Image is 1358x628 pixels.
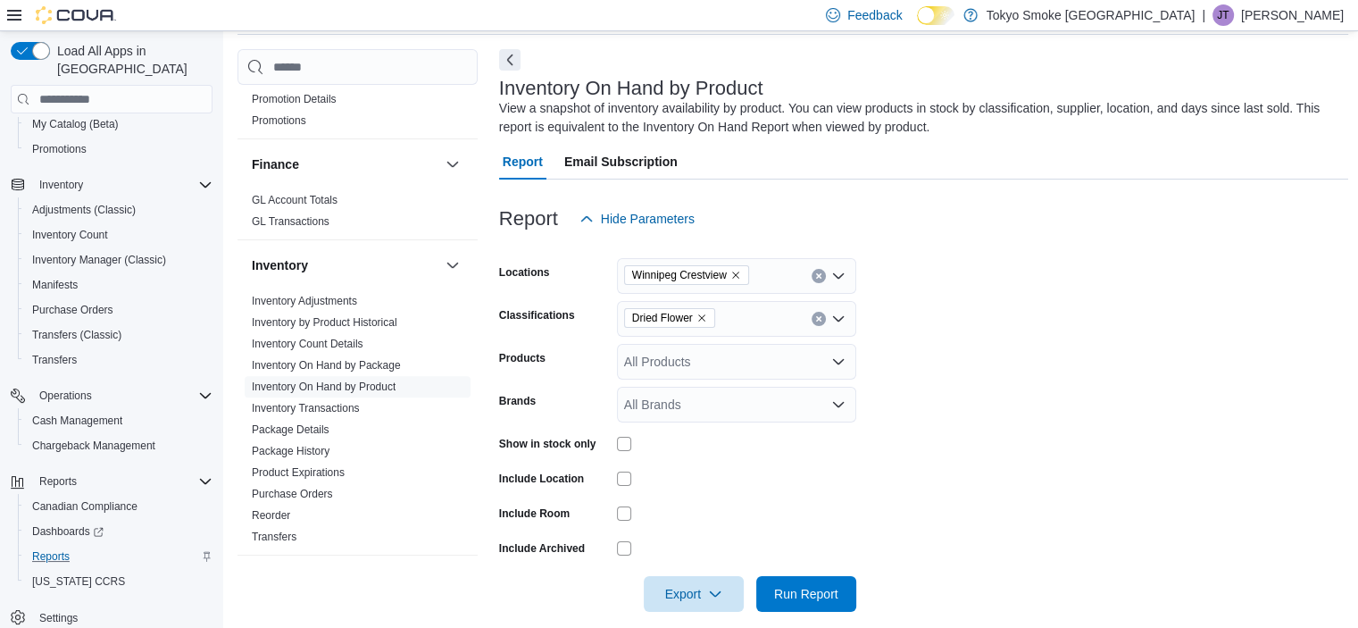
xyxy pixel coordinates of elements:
[39,389,92,403] span: Operations
[252,155,438,173] button: Finance
[252,508,290,523] span: Reorder
[32,471,212,492] span: Reports
[25,113,126,135] a: My Catalog (Beta)
[25,546,77,567] a: Reports
[252,193,337,207] span: GL Account Totals
[32,414,122,428] span: Cash Management
[18,272,220,297] button: Manifests
[18,519,220,544] a: Dashboards
[32,549,70,564] span: Reports
[4,172,220,197] button: Inventory
[18,297,220,322] button: Purchase Orders
[442,255,463,276] button: Inventory
[4,383,220,408] button: Operations
[252,359,401,372] a: Inventory On Hand by Package
[36,6,116,24] img: Cova
[252,423,329,437] span: Package Details
[32,278,78,292] span: Manifests
[25,521,212,542] span: Dashboards
[252,380,396,394] span: Inventory On Hand by Product
[831,312,846,326] button: Open list of options
[25,249,212,271] span: Inventory Manager (Classic)
[252,256,308,274] h3: Inventory
[1217,4,1229,26] span: JT
[25,113,212,135] span: My Catalog (Beta)
[499,394,536,408] label: Brands
[32,328,121,342] span: Transfers (Classic)
[32,117,119,131] span: My Catalog (Beta)
[32,253,166,267] span: Inventory Manager (Classic)
[442,154,463,175] button: Finance
[499,99,1340,137] div: View a snapshot of inventory availability by product. You can view products in stock by classific...
[624,265,749,285] span: Winnipeg Crestview
[18,247,220,272] button: Inventory Manager (Classic)
[18,137,220,162] button: Promotions
[503,144,543,180] span: Report
[252,338,363,350] a: Inventory Count Details
[252,155,299,173] h3: Finance
[25,299,121,321] a: Purchase Orders
[812,312,826,326] button: Clear input
[18,112,220,137] button: My Catalog (Beta)
[32,228,108,242] span: Inventory Count
[39,474,77,489] span: Reports
[237,290,478,555] div: Inventory
[25,410,129,431] a: Cash Management
[252,444,329,458] span: Package History
[32,439,155,453] span: Chargeback Management
[1241,4,1344,26] p: [PERSON_NAME]
[252,214,329,229] span: GL Transactions
[252,465,345,480] span: Product Expirations
[32,353,77,367] span: Transfers
[25,571,212,592] span: Washington CCRS
[18,494,220,519] button: Canadian Compliance
[252,381,396,393] a: Inventory On Hand by Product
[252,294,357,308] span: Inventory Adjustments
[18,347,220,373] button: Transfers
[25,224,115,246] a: Inventory Count
[39,178,83,192] span: Inventory
[32,471,84,492] button: Reports
[624,308,715,328] span: Dried Flower
[25,496,212,517] span: Canadian Compliance
[499,541,585,556] label: Include Archived
[25,496,145,517] a: Canadian Compliance
[32,142,87,156] span: Promotions
[499,265,550,280] label: Locations
[32,385,212,406] span: Operations
[25,546,212,567] span: Reports
[252,215,329,228] a: GL Transactions
[564,144,678,180] span: Email Subscription
[252,114,306,127] a: Promotions
[252,487,333,501] span: Purchase Orders
[252,466,345,479] a: Product Expirations
[812,269,826,283] button: Clear input
[499,308,575,322] label: Classifications
[25,349,212,371] span: Transfers
[18,433,220,458] button: Chargeback Management
[25,138,212,160] span: Promotions
[252,509,290,522] a: Reorder
[25,435,162,456] a: Chargeback Management
[252,315,397,330] span: Inventory by Product Historical
[831,355,846,369] button: Open list of options
[644,576,744,612] button: Export
[237,189,478,239] div: Finance
[831,269,846,283] button: Open list of options
[18,544,220,569] button: Reports
[252,337,363,351] span: Inventory Count Details
[252,445,329,457] a: Package History
[831,398,846,412] button: Open list of options
[252,358,401,373] span: Inventory On Hand by Package
[25,571,132,592] a: [US_STATE] CCRS
[499,507,570,521] label: Include Room
[18,197,220,222] button: Adjustments (Classic)
[917,6,954,25] input: Dark Mode
[1212,4,1234,26] div: Jade Thiessen
[39,611,78,625] span: Settings
[654,576,733,612] span: Export
[252,488,333,500] a: Purchase Orders
[50,42,212,78] span: Load All Apps in [GEOGRAPHIC_DATA]
[730,270,741,281] button: Remove Winnipeg Crestview from selection in this group
[1202,4,1205,26] p: |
